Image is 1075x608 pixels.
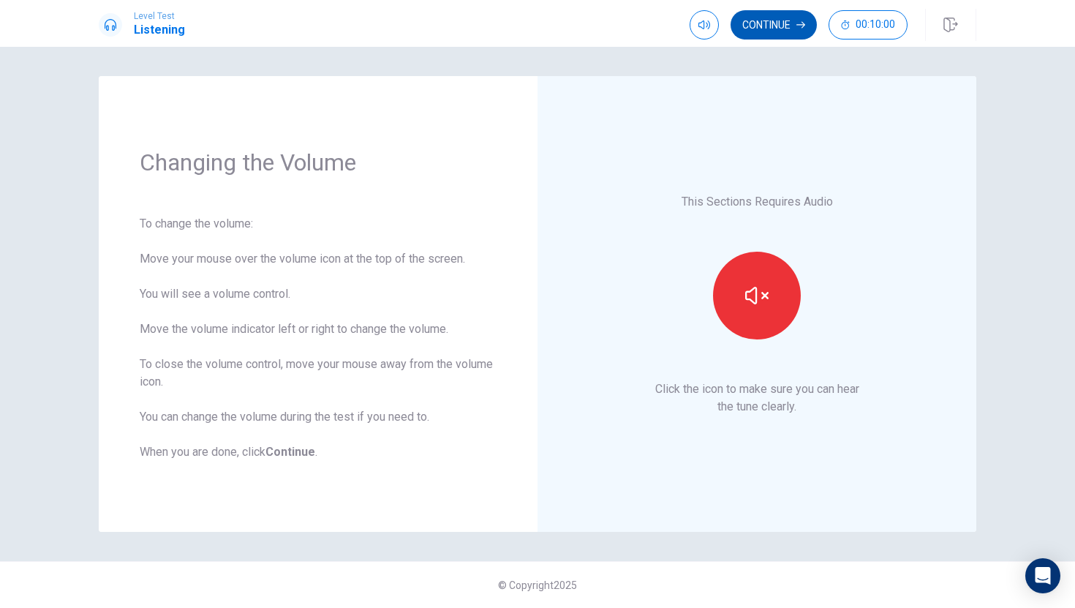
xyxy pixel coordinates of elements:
[140,215,497,461] div: To change the volume: Move your mouse over the volume icon at the top of the screen. You will see...
[140,148,497,177] h1: Changing the Volume
[498,579,577,591] span: © Copyright 2025
[265,445,315,459] b: Continue
[682,193,833,211] p: This Sections Requires Audio
[731,10,817,40] button: Continue
[829,10,908,40] button: 00:10:00
[856,19,895,31] span: 00:10:00
[655,380,859,416] p: Click the icon to make sure you can hear the tune clearly.
[134,11,185,21] span: Level Test
[134,21,185,39] h1: Listening
[1025,558,1060,593] div: Open Intercom Messenger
